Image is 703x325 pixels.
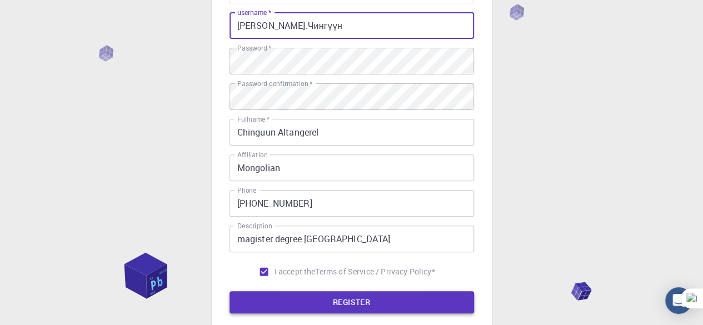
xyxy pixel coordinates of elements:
[275,266,316,277] span: I accept the
[237,79,312,88] label: Password confirmation
[237,186,256,195] label: Phone
[237,221,272,231] label: Description
[230,291,474,313] button: REGISTER
[665,287,692,314] div: Open Intercom Messenger
[315,266,435,277] p: Terms of Service / Privacy Policy *
[237,150,267,159] label: Affiliation
[237,114,270,124] label: Fullname
[315,266,435,277] a: Terms of Service / Privacy Policy*
[237,8,271,17] label: username
[237,43,271,53] label: Password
